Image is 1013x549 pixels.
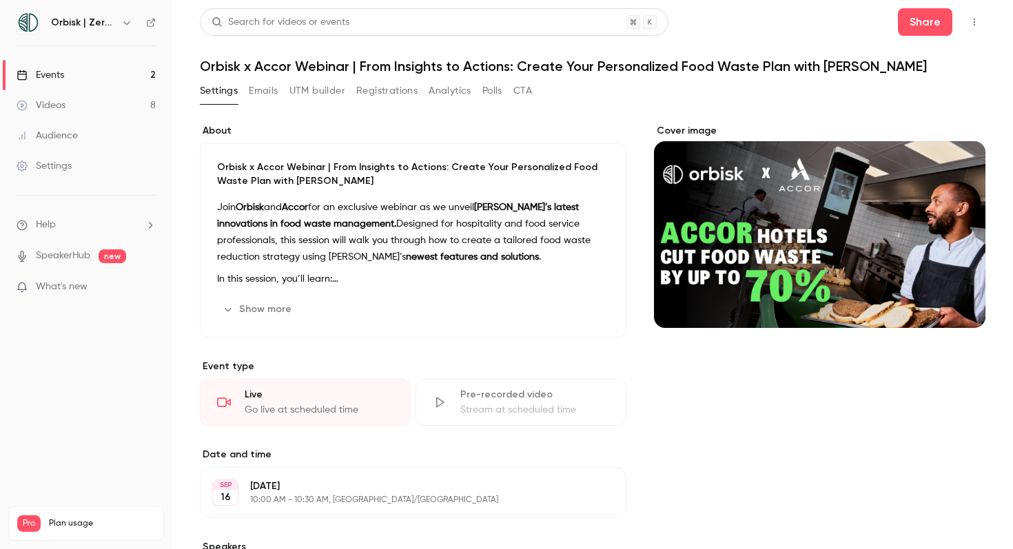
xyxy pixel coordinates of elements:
li: help-dropdown-opener [17,218,156,232]
p: [DATE] [250,479,553,493]
button: Registrations [356,80,418,102]
section: Cover image [654,124,985,328]
button: Emails [249,80,278,102]
div: Go live at scheduled time [245,403,393,417]
span: What's new [36,280,88,294]
div: Events [17,68,64,82]
h6: Orbisk | Zero Food Waste [51,16,116,30]
button: CTA [513,80,532,102]
label: Cover image [654,124,985,138]
a: SpeakerHub [36,249,90,263]
iframe: Noticeable Trigger [139,281,156,293]
button: Polls [482,80,502,102]
div: Audience [17,129,78,143]
strong: newest features and solutions [406,252,539,262]
button: UTM builder [289,80,345,102]
label: About [200,124,626,138]
img: Orbisk | Zero Food Waste [17,12,39,34]
div: Pre-recorded video [460,388,608,402]
label: Date and time [200,448,626,462]
span: new [99,249,126,263]
h1: Orbisk x Accor Webinar | From Insights to Actions: Create Your Personalized Food Waste Plan with ... [200,58,985,74]
div: SEP [213,480,238,490]
button: Share [898,8,952,36]
div: Live [245,388,393,402]
div: LiveGo live at scheduled time [200,379,410,426]
p: 10:00 AM - 10:30 AM, [GEOGRAPHIC_DATA]/[GEOGRAPHIC_DATA] [250,495,553,506]
p: 16 [221,490,231,504]
p: In this session, you’ll learn: [217,271,609,287]
div: Settings [17,159,72,173]
div: Search for videos or events [212,15,349,30]
div: Pre-recorded videoStream at scheduled time [416,379,626,426]
div: Videos [17,99,65,112]
span: Plan usage [49,518,155,529]
span: Help [36,218,56,232]
p: Event type [200,360,626,373]
span: Pro [17,515,41,532]
button: Show more [217,298,300,320]
p: Orbisk x Accor Webinar | From Insights to Actions: Create Your Personalized Food Waste Plan with ... [217,160,609,188]
button: Analytics [429,80,471,102]
div: Stream at scheduled time [460,403,608,417]
p: Join and for an exclusive webinar as we unveil Designed for hospitality and food service professi... [217,199,609,265]
strong: Accor [282,203,308,212]
button: Settings [200,80,238,102]
strong: Orbisk [236,203,264,212]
